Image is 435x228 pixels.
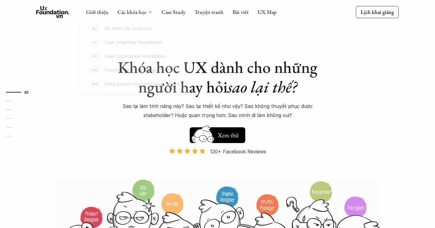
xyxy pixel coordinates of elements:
strong: 01 [24,90,29,94]
p: Sao lại làm tính năng này? Sao lại thiết kế như vậy? Sao không thuyết phục được stakeholder? Hoặc... [112,102,323,120]
p: User Experience Foundation [105,52,166,60]
p: ALL [92,26,98,30]
a: Giới thiệu [86,8,108,15]
a: 120+ Facebook Reviews [164,148,271,178]
a: Case Study [162,8,185,15]
a: PXDPsychology in UX Design [80,63,190,77]
p: User Interface Foundation [105,38,162,47]
a: DADData-Driven Product Development [80,77,190,91]
p: So sánh các khóa học [105,24,153,32]
p: DAD [92,82,98,86]
a: Lịch khai giảng [356,6,399,18]
a: UXFUser Experience Foundation [80,49,190,63]
p: UXF [92,54,98,58]
p: 120+ Facebook Reviews [210,147,266,156]
p: Data-Driven Product Development [105,80,180,88]
p: Psychology in UX Design [105,66,158,74]
p: UIF [92,40,98,44]
a: 01 [6,89,35,96]
a: Xem thử [190,124,245,143]
a: Bài viết [233,8,249,15]
p: PXD [92,68,98,72]
em: sao lại thế? [227,76,297,97]
a: UIFUser Interface Foundation [80,35,190,49]
a: UX Map [258,8,277,15]
a: Các khóa học [118,8,147,15]
a: ALLSo sánh các khóa học [80,21,190,35]
a: Truyện tranh [195,8,224,15]
h1: Khóa học UX dành cho những người hay hỏi [112,57,323,97]
h5: Xem thử [217,131,239,139]
p: Lịch khai giảng [361,8,394,15]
